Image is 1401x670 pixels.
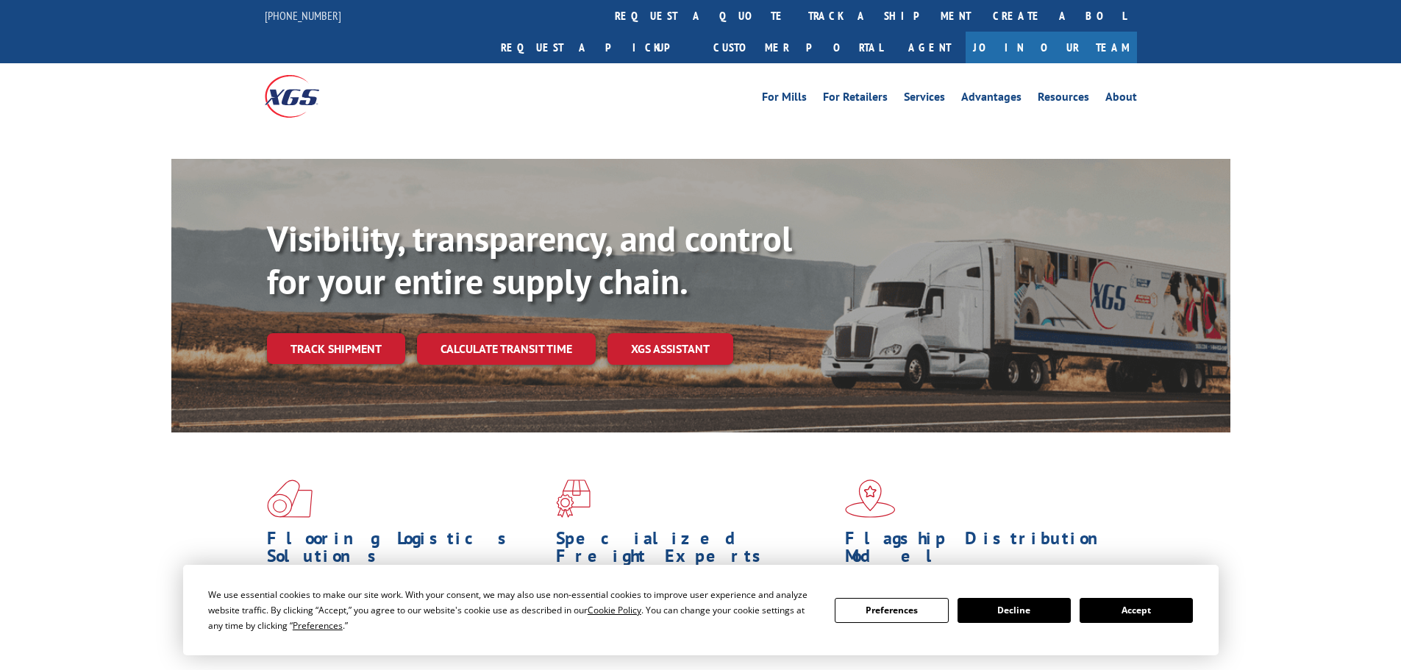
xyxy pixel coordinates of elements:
[702,32,894,63] a: Customer Portal
[293,619,343,632] span: Preferences
[183,565,1219,655] div: Cookie Consent Prompt
[588,604,641,616] span: Cookie Policy
[762,91,807,107] a: For Mills
[894,32,966,63] a: Agent
[417,333,596,365] a: Calculate transit time
[208,587,817,633] div: We use essential cookies to make our site work. With your consent, we may also use non-essential ...
[904,91,945,107] a: Services
[267,215,792,304] b: Visibility, transparency, and control for your entire supply chain.
[835,598,948,623] button: Preferences
[267,530,545,572] h1: Flooring Logistics Solutions
[966,32,1137,63] a: Join Our Team
[823,91,888,107] a: For Retailers
[845,480,896,518] img: xgs-icon-flagship-distribution-model-red
[1105,91,1137,107] a: About
[607,333,733,365] a: XGS ASSISTANT
[265,8,341,23] a: [PHONE_NUMBER]
[1080,598,1193,623] button: Accept
[961,91,1022,107] a: Advantages
[1038,91,1089,107] a: Resources
[267,333,405,364] a: Track shipment
[845,530,1123,572] h1: Flagship Distribution Model
[556,530,834,572] h1: Specialized Freight Experts
[267,480,313,518] img: xgs-icon-total-supply-chain-intelligence-red
[556,480,591,518] img: xgs-icon-focused-on-flooring-red
[958,598,1071,623] button: Decline
[490,32,702,63] a: Request a pickup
